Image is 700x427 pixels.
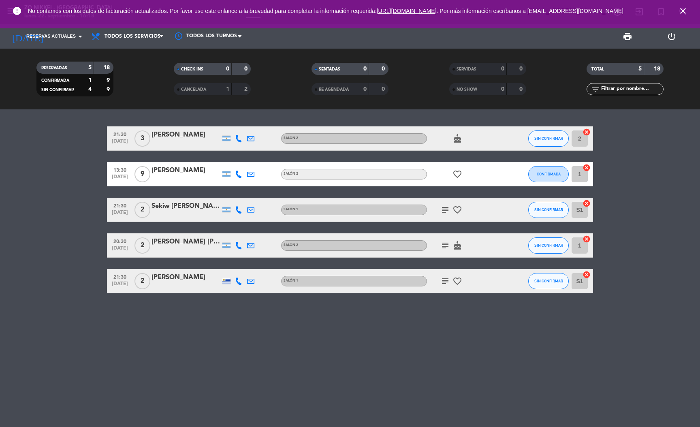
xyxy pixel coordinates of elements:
[284,172,298,175] span: Salón 2
[41,88,74,92] span: SIN CONFIRMAR
[452,276,462,286] i: favorite_border
[134,273,150,289] span: 2
[600,85,663,94] input: Filtrar por nombre...
[181,67,203,71] span: CHECK INS
[583,271,591,279] i: cancel
[440,241,450,250] i: subject
[134,166,150,182] span: 9
[110,201,130,210] span: 21:30
[284,279,298,282] span: Salón 1
[528,130,569,147] button: SIN CONFIRMAR
[452,169,462,179] i: favorite_border
[363,86,367,92] strong: 0
[528,202,569,218] button: SIN CONFIRMAR
[319,88,349,92] span: RE AGENDADA
[88,87,92,92] strong: 4
[452,241,462,250] i: cake
[319,67,340,71] span: SENTADAS
[583,235,591,243] i: cancel
[41,79,69,83] span: CONFIRMADA
[457,88,477,92] span: NO SHOW
[667,32,677,41] i: power_settings_new
[591,67,604,71] span: TOTAL
[363,66,367,72] strong: 0
[534,243,563,248] span: SIN CONFIRMAR
[382,66,386,72] strong: 0
[583,199,591,207] i: cancel
[103,65,111,70] strong: 18
[26,33,76,40] span: Reservas actuales
[583,128,591,136] i: cancel
[75,32,85,41] i: arrow_drop_down
[110,165,130,174] span: 13:30
[110,139,130,148] span: [DATE]
[528,237,569,254] button: SIN CONFIRMAR
[654,66,662,72] strong: 18
[452,134,462,143] i: cake
[226,86,229,92] strong: 1
[452,205,462,215] i: favorite_border
[152,201,220,211] div: Sekiw [PERSON_NAME]
[457,67,476,71] span: SERVIDAS
[440,205,450,215] i: subject
[152,237,220,247] div: [PERSON_NAME] [PERSON_NAME]
[105,34,160,39] span: Todos los servicios
[244,66,249,72] strong: 0
[12,6,22,16] i: error
[519,66,524,72] strong: 0
[440,276,450,286] i: subject
[437,8,623,14] a: . Por más información escríbanos a [EMAIL_ADDRESS][DOMAIN_NAME]
[678,6,688,16] i: close
[110,272,130,281] span: 21:30
[88,77,92,83] strong: 1
[110,246,130,255] span: [DATE]
[534,136,563,141] span: SIN CONFIRMAR
[134,237,150,254] span: 2
[519,86,524,92] strong: 0
[152,272,220,283] div: [PERSON_NAME]
[110,210,130,219] span: [DATE]
[284,137,298,140] span: Salón 2
[110,174,130,184] span: [DATE]
[284,208,298,211] span: Salón 1
[226,66,229,72] strong: 0
[382,86,386,92] strong: 0
[537,172,561,176] span: CONFIRMADA
[650,24,694,49] div: LOG OUT
[181,88,206,92] span: CANCELADA
[501,66,504,72] strong: 0
[152,130,220,140] div: [PERSON_NAME]
[583,164,591,172] i: cancel
[591,84,600,94] i: filter_list
[623,32,632,41] span: print
[501,86,504,92] strong: 0
[534,279,563,283] span: SIN CONFIRMAR
[377,8,437,14] a: [URL][DOMAIN_NAME]
[152,165,220,176] div: [PERSON_NAME]
[110,129,130,139] span: 21:30
[6,28,49,45] i: [DATE]
[110,236,130,246] span: 20:30
[528,166,569,182] button: CONFIRMADA
[28,8,623,14] span: No contamos con los datos de facturación actualizados. Por favor use este enlance a la brevedad p...
[638,66,642,72] strong: 5
[134,202,150,218] span: 2
[110,281,130,290] span: [DATE]
[41,66,67,70] span: RESERVADAS
[107,77,111,83] strong: 9
[88,65,92,70] strong: 5
[134,130,150,147] span: 3
[284,243,298,247] span: Salón 2
[107,87,111,92] strong: 9
[528,273,569,289] button: SIN CONFIRMAR
[244,86,249,92] strong: 2
[534,207,563,212] span: SIN CONFIRMAR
